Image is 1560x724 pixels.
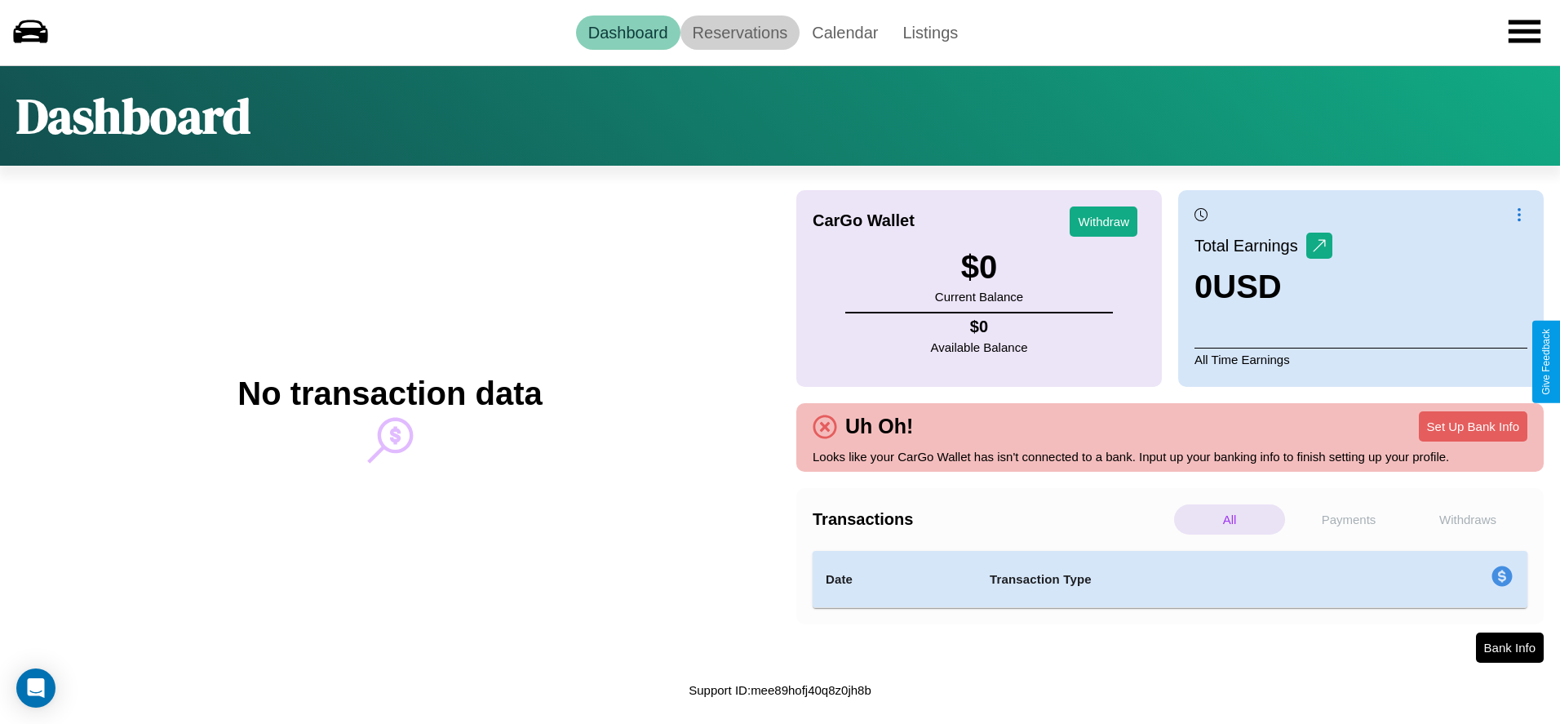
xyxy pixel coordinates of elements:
a: Reservations [680,16,800,50]
button: Set Up Bank Info [1419,411,1527,442]
h2: No transaction data [237,375,542,412]
p: All [1174,504,1285,535]
h4: CarGo Wallet [813,211,915,230]
h4: Transaction Type [990,570,1358,589]
h4: Transactions [813,510,1170,529]
table: simple table [813,551,1527,608]
div: Open Intercom Messenger [16,668,55,708]
h4: Date [826,570,964,589]
h4: Uh Oh! [837,415,921,438]
p: Available Balance [931,336,1028,358]
p: Withdraws [1412,504,1523,535]
p: Looks like your CarGo Wallet has isn't connected to a bank. Input up your banking info to finish ... [813,446,1527,468]
h4: $ 0 [931,318,1028,336]
a: Calendar [800,16,890,50]
p: Total Earnings [1194,231,1306,260]
h3: 0 USD [1194,269,1332,305]
h1: Dashboard [16,82,250,149]
a: Listings [890,16,970,50]
div: Give Feedback [1540,329,1552,395]
p: All Time Earnings [1194,348,1527,371]
h3: $ 0 [935,249,1023,286]
p: Payments [1293,504,1404,535]
button: Bank Info [1476,633,1544,663]
p: Current Balance [935,286,1023,308]
button: Withdraw [1070,207,1137,237]
p: Support ID: mee89hofj40q8z0jh8b [689,679,871,701]
a: Dashboard [576,16,680,50]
